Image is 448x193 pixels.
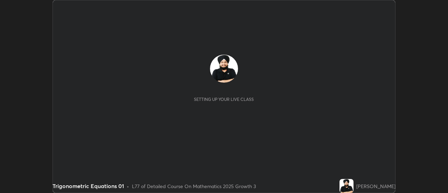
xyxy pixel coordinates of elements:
div: Trigonometric Equations 01 [52,182,124,190]
div: L77 of Detailed Course On Mathematics 2025 Growth 3 [132,182,256,190]
div: • [127,182,129,190]
img: 49c44c0c82fd49ed8593eb54a93dce6e.jpg [210,55,238,83]
div: [PERSON_NAME] [356,182,395,190]
div: Setting up your live class [194,97,254,102]
img: 49c44c0c82fd49ed8593eb54a93dce6e.jpg [339,179,353,193]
